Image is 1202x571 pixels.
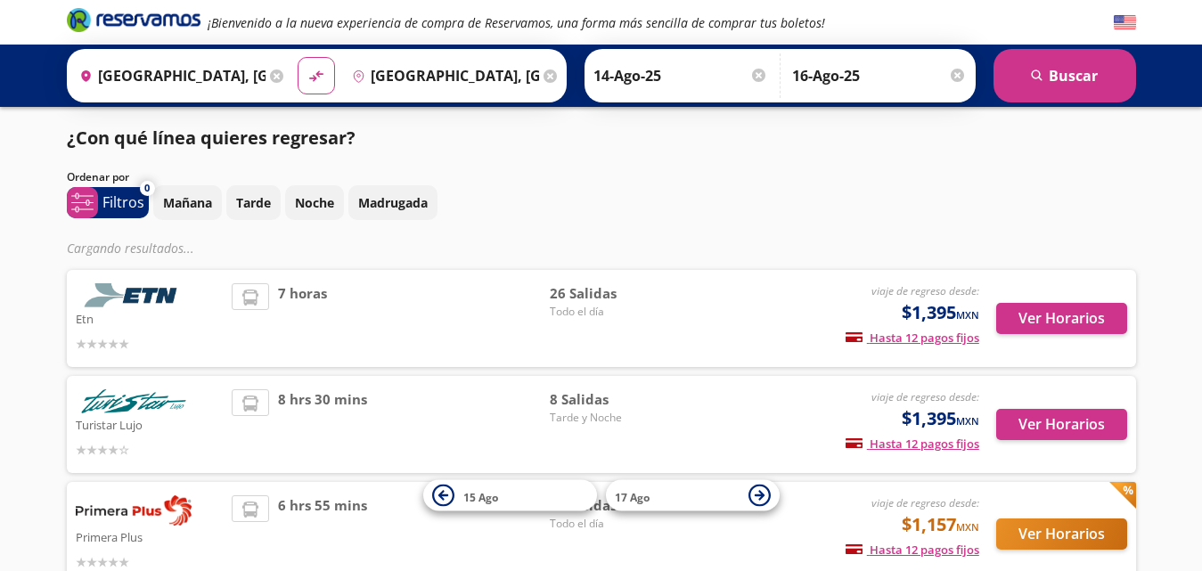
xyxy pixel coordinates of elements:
span: 7 horas [278,283,327,354]
em: Cargando resultados ... [67,240,194,257]
span: Todo el día [550,304,675,320]
span: 8 hrs 30 mins [278,389,367,460]
p: Noche [295,193,334,212]
button: Ver Horarios [996,409,1127,440]
button: Madrugada [348,185,437,220]
p: Madrugada [358,193,428,212]
a: Brand Logo [67,6,200,38]
img: Turistar Lujo [76,389,192,413]
input: Opcional [792,53,967,98]
span: 15 Ago [463,489,498,504]
img: Etn [76,283,192,307]
input: Elegir Fecha [593,53,768,98]
span: Hasta 12 pagos fijos [846,542,979,558]
button: Ver Horarios [996,518,1127,550]
span: 17 Ago [615,489,650,504]
button: Mañana [153,185,222,220]
input: Buscar Destino [345,53,539,98]
em: viaje de regreso desde: [871,389,979,404]
span: $1,395 [902,299,979,326]
p: Tarde [236,193,271,212]
span: Tarde y Noche [550,410,675,426]
img: Primera Plus [76,495,192,526]
p: Mañana [163,193,212,212]
span: 8 Salidas [550,389,675,410]
button: 15 Ago [423,480,597,511]
button: Buscar [993,49,1136,102]
span: $1,157 [902,511,979,538]
p: ¿Con qué línea quieres regresar? [67,125,356,151]
p: Ordenar por [67,169,129,185]
p: Primera Plus [76,526,224,547]
span: 0 [144,181,150,196]
button: 0Filtros [67,187,149,218]
small: MXN [956,308,979,322]
button: 17 Ago [606,480,780,511]
input: Buscar Origen [72,53,266,98]
span: Hasta 12 pagos fijos [846,436,979,452]
button: Tarde [226,185,281,220]
p: Filtros [102,192,144,213]
i: Brand Logo [67,6,200,33]
span: $1,395 [902,405,979,432]
button: Noche [285,185,344,220]
em: viaje de regreso desde: [871,495,979,510]
small: MXN [956,520,979,534]
button: English [1114,12,1136,34]
span: Hasta 12 pagos fijos [846,330,979,346]
span: 26 Salidas [550,283,675,304]
span: Todo el día [550,516,675,532]
p: Turistar Lujo [76,413,224,435]
p: Etn [76,307,224,329]
small: MXN [956,414,979,428]
em: viaje de regreso desde: [871,283,979,298]
button: Ver Horarios [996,303,1127,334]
em: ¡Bienvenido a la nueva experiencia de compra de Reservamos, una forma más sencilla de comprar tus... [208,14,825,31]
